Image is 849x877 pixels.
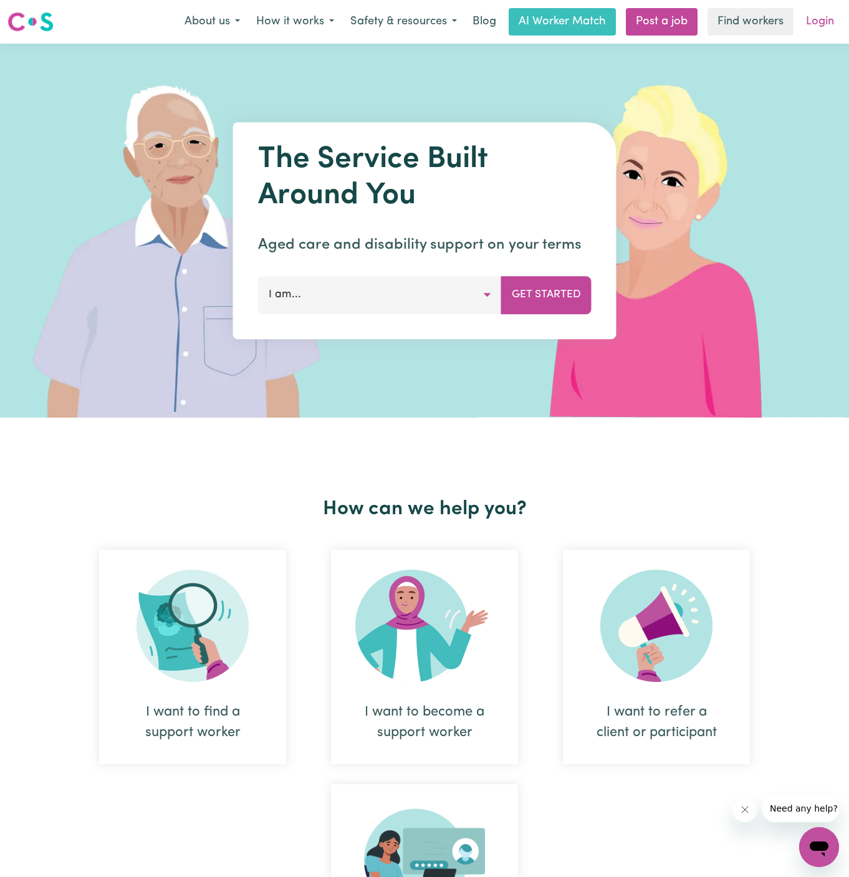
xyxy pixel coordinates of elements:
[77,497,772,521] h2: How can we help you?
[707,8,794,36] a: Find workers
[732,797,757,822] iframe: Close message
[331,550,518,764] div: I want to become a support worker
[248,9,342,35] button: How it works
[762,795,839,822] iframe: Message from company
[176,9,248,35] button: About us
[355,570,494,682] img: Become Worker
[129,702,256,743] div: I want to find a support worker
[600,570,712,682] img: Refer
[258,142,592,214] h1: The Service Built Around You
[258,276,502,314] button: I am...
[563,550,750,764] div: I want to refer a client or participant
[501,276,592,314] button: Get Started
[799,827,839,867] iframe: Button to launch messaging window
[799,8,842,36] a: Login
[7,7,54,36] a: Careseekers logo
[465,8,504,36] a: Blog
[593,702,720,743] div: I want to refer a client or participant
[626,8,698,36] a: Post a job
[258,234,592,256] p: Aged care and disability support on your terms
[99,550,286,764] div: I want to find a support worker
[7,11,54,33] img: Careseekers logo
[361,702,488,743] div: I want to become a support worker
[509,8,616,36] a: AI Worker Match
[342,9,465,35] button: Safety & resources
[137,570,249,682] img: Search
